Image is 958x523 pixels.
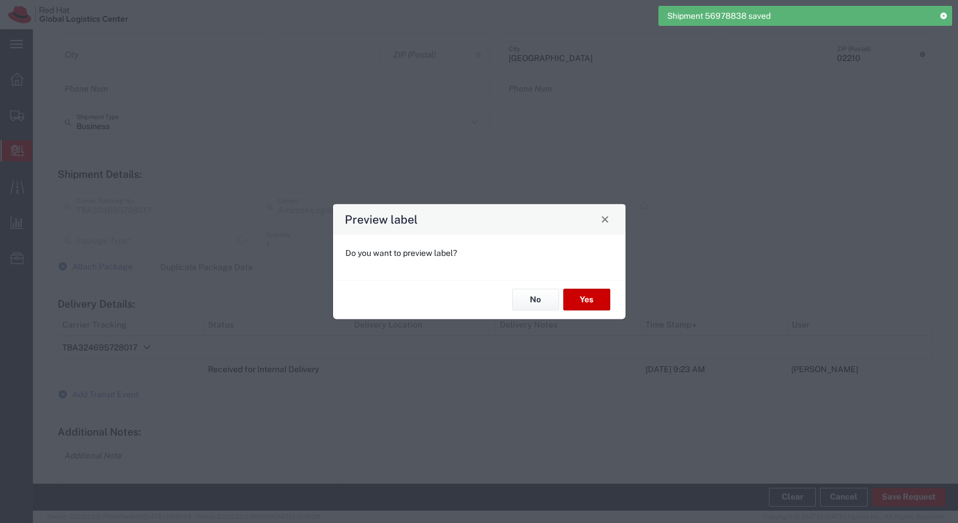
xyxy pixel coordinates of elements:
h4: Preview label [345,211,418,228]
button: No [512,289,559,311]
span: Shipment 56978838 saved [667,10,771,22]
p: Do you want to preview label? [345,247,613,259]
button: Yes [563,289,610,311]
button: Close [597,211,613,227]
